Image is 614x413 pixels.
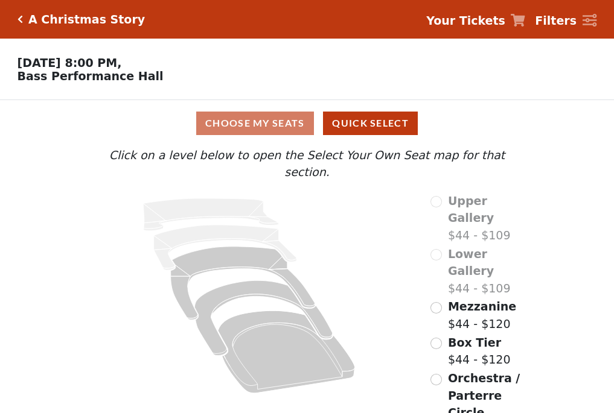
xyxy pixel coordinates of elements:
[426,12,525,30] a: Your Tickets
[85,147,528,181] p: Click on a level below to open the Select Your Own Seat map for that section.
[448,298,516,332] label: $44 - $120
[448,245,529,297] label: $44 - $109
[448,247,494,278] span: Lower Gallery
[219,311,356,393] path: Orchestra / Parterre Circle - Seats Available: 149
[448,300,516,313] span: Mezzanine
[28,13,145,27] h5: A Christmas Story
[535,12,596,30] a: Filters
[448,336,501,349] span: Box Tier
[535,14,577,27] strong: Filters
[154,225,297,270] path: Lower Gallery - Seats Available: 0
[18,15,23,24] a: Click here to go back to filters
[426,14,505,27] strong: Your Tickets
[448,334,511,368] label: $44 - $120
[448,192,529,244] label: $44 - $109
[144,198,279,231] path: Upper Gallery - Seats Available: 0
[323,112,418,135] button: Quick Select
[448,194,494,225] span: Upper Gallery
